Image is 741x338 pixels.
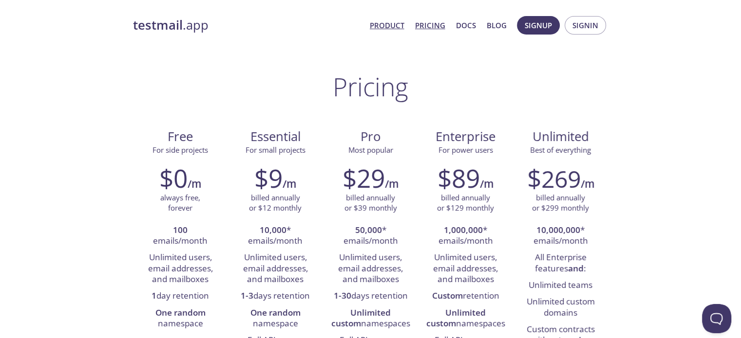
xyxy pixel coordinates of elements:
[517,16,560,35] button: Signup
[246,145,305,155] span: For small projects
[532,128,589,145] span: Unlimited
[348,145,393,155] span: Most popular
[283,176,296,192] h6: /m
[520,294,601,321] li: Unlimited custom domains
[330,249,411,288] li: Unlimited users, email addresses, and mailboxes
[235,249,316,288] li: Unlimited users, email addresses, and mailboxes
[525,19,552,32] span: Signup
[250,307,301,318] strong: One random
[159,163,188,193] h2: $0
[438,145,493,155] span: For power users
[235,288,316,304] li: days retention
[541,163,581,195] span: 269
[141,128,220,145] span: Free
[370,19,404,32] a: Product
[426,128,505,145] span: Enterprise
[140,305,221,333] li: namespace
[444,224,483,235] strong: 1,000,000
[355,224,382,235] strong: 50,000
[260,224,286,235] strong: 10,000
[188,176,201,192] h6: /m
[155,307,206,318] strong: One random
[480,176,494,192] h6: /m
[425,249,506,288] li: Unlimited users, email addresses, and mailboxes
[456,19,476,32] a: Docs
[532,193,589,213] p: billed annually or $299 monthly
[330,288,411,304] li: days retention
[152,145,208,155] span: For side projects
[330,222,411,250] li: * emails/month
[568,263,584,274] strong: and
[581,176,594,192] h6: /m
[572,19,598,32] span: Signin
[565,16,606,35] button: Signin
[487,19,507,32] a: Blog
[432,290,463,301] strong: Custom
[437,193,494,213] p: billed annually or $129 monthly
[425,288,506,304] li: retention
[236,128,315,145] span: Essential
[425,222,506,250] li: * emails/month
[344,193,397,213] p: billed annually or $39 monthly
[425,305,506,333] li: namespaces
[520,222,601,250] li: * emails/month
[152,290,156,301] strong: 1
[385,176,399,192] h6: /m
[527,163,581,193] h2: $
[235,305,316,333] li: namespace
[530,145,591,155] span: Best of everything
[249,193,302,213] p: billed annually or $12 monthly
[415,19,445,32] a: Pricing
[133,17,362,34] a: testmail.app
[520,249,601,277] li: All Enterprise features :
[702,304,731,333] iframe: Help Scout Beacon - Open
[536,224,580,235] strong: 10,000,000
[331,128,410,145] span: Pro
[254,163,283,193] h2: $9
[331,307,391,329] strong: Unlimited custom
[426,307,486,329] strong: Unlimited custom
[140,288,221,304] li: day retention
[140,249,221,288] li: Unlimited users, email addresses, and mailboxes
[173,224,188,235] strong: 100
[334,290,351,301] strong: 1-30
[235,222,316,250] li: * emails/month
[133,17,183,34] strong: testmail
[342,163,385,193] h2: $29
[140,222,221,250] li: emails/month
[437,163,480,193] h2: $89
[241,290,253,301] strong: 1-3
[160,193,200,213] p: always free, forever
[330,305,411,333] li: namespaces
[333,72,408,101] h1: Pricing
[520,277,601,294] li: Unlimited teams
